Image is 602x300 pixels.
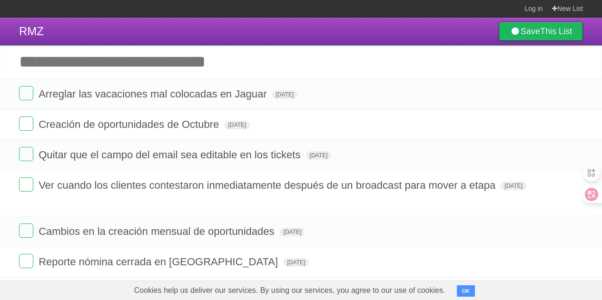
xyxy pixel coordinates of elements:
[540,27,572,36] b: This List
[19,254,33,268] label: Done
[19,116,33,131] label: Done
[224,121,250,129] span: [DATE]
[39,88,269,100] span: Arreglar las vacaciones mal colocadas en Jaguar
[39,225,276,237] span: Cambios en la creación mensual de oportunidades
[499,22,583,41] a: SaveThis List
[125,281,455,300] span: Cookies help us deliver our services. By using our services, you agree to our use of cookies.
[272,90,298,99] span: [DATE]
[19,147,33,161] label: Done
[280,228,306,236] span: [DATE]
[283,258,309,267] span: [DATE]
[39,179,498,191] span: Ver cuando los clientes contestaron inmediatamente después de un broadcast para mover a etapa
[19,223,33,238] label: Done
[19,25,44,38] span: RMZ
[306,151,332,160] span: [DATE]
[39,149,303,161] span: Quitar que el campo del email sea editable en los tickets
[39,256,280,268] span: Reporte nómina cerrada en [GEOGRAPHIC_DATA]
[39,118,221,130] span: Creación de oportunidades de Octubre
[457,285,475,297] button: OK
[19,86,33,100] label: Done
[501,182,526,190] span: [DATE]
[19,177,33,192] label: Done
